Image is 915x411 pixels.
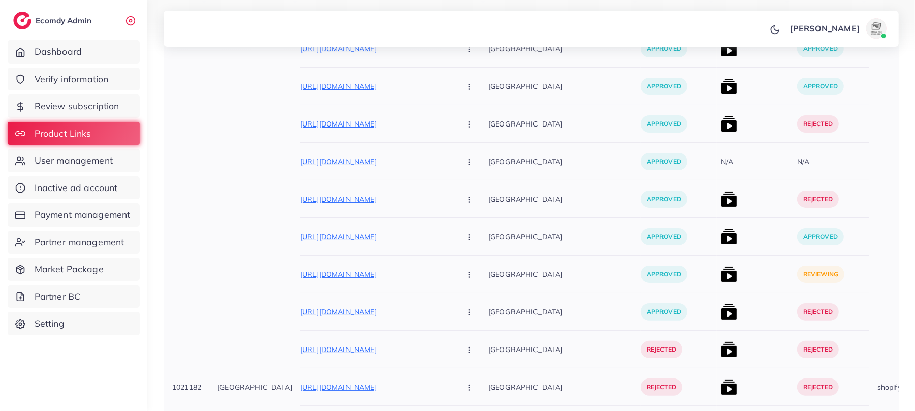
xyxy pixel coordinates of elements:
p: [URL][DOMAIN_NAME] [300,231,453,243]
a: Partner management [8,231,140,254]
div: N/A [721,156,733,167]
p: [URL][DOMAIN_NAME] [300,155,453,168]
p: [URL][DOMAIN_NAME] [300,343,453,356]
p: approved [641,78,687,95]
a: Payment management [8,203,140,227]
p: approved [797,228,844,245]
p: rejected [641,378,682,396]
p: approved [641,153,687,170]
p: [PERSON_NAME] [790,22,860,35]
span: Partner BC [35,290,81,303]
p: approved [641,303,687,321]
span: shopify [877,383,901,392]
img: avatar [866,18,887,39]
p: [GEOGRAPHIC_DATA] [488,338,641,361]
p: approved [641,191,687,208]
p: [URL][DOMAIN_NAME] [300,381,453,393]
a: Dashboard [8,40,140,64]
a: Product Links [8,122,140,145]
p: reviewing [797,266,844,283]
p: [GEOGRAPHIC_DATA] [488,375,641,398]
p: approved [641,266,687,283]
p: [URL][DOMAIN_NAME] [300,80,453,92]
p: [GEOGRAPHIC_DATA] [488,75,641,98]
p: [GEOGRAPHIC_DATA] [217,381,292,393]
p: [GEOGRAPHIC_DATA] [488,150,641,173]
p: [GEOGRAPHIC_DATA] [488,187,641,210]
a: Setting [8,312,140,335]
div: N/A [797,156,809,167]
span: Setting [35,317,65,330]
p: [URL][DOMAIN_NAME] [300,118,453,130]
span: 1021182 [172,383,201,392]
img: list product video [721,78,737,94]
p: approved [641,115,687,133]
p: [URL][DOMAIN_NAME] [300,306,453,318]
span: User management [35,154,113,167]
img: list product video [721,341,737,358]
img: list product video [721,191,737,207]
span: Product Links [35,127,91,140]
p: rejected [797,191,839,208]
p: [GEOGRAPHIC_DATA] [488,225,641,248]
span: Partner management [35,236,124,249]
p: [GEOGRAPHIC_DATA] [488,300,641,323]
img: list product video [721,266,737,282]
img: list product video [721,379,737,395]
span: Payment management [35,208,131,222]
p: rejected [797,303,839,321]
span: Inactive ad account [35,181,118,195]
a: Verify information [8,68,140,91]
a: User management [8,149,140,172]
p: approved [797,78,844,95]
h2: Ecomdy Admin [36,16,94,25]
img: logo [13,12,31,29]
p: rejected [797,115,839,133]
img: list product video [721,304,737,320]
a: Inactive ad account [8,176,140,200]
p: [URL][DOMAIN_NAME] [300,193,453,205]
p: approved [641,228,687,245]
a: [PERSON_NAME]avatar [784,18,891,39]
a: Partner BC [8,285,140,308]
a: logoEcomdy Admin [13,12,94,29]
p: [GEOGRAPHIC_DATA] [488,263,641,286]
p: rejected [797,378,839,396]
span: Verify information [35,73,109,86]
a: Review subscription [8,94,140,118]
p: rejected [641,341,682,358]
img: list product video [721,229,737,245]
p: [URL][DOMAIN_NAME] [300,268,453,280]
p: rejected [797,341,839,358]
img: list product video [721,116,737,132]
span: Review subscription [35,100,119,113]
span: Dashboard [35,45,82,58]
a: Market Package [8,258,140,281]
span: Market Package [35,263,104,276]
p: [GEOGRAPHIC_DATA] [488,112,641,135]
